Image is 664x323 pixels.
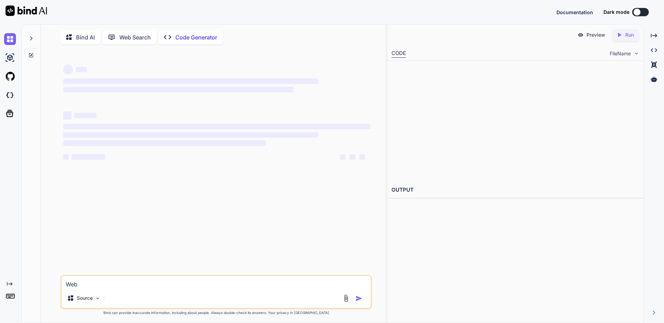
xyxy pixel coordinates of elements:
span: ‌ [74,113,96,118]
img: Pick Models [95,295,101,301]
h2: OUTPUT [387,182,644,198]
span: ‌ [72,154,105,160]
span: ‌ [340,154,345,160]
img: Bind AI [6,6,47,16]
img: chat [4,33,16,45]
span: ‌ [76,67,87,72]
img: darkCloudIdeIcon [4,89,16,101]
img: preview [578,32,584,38]
img: chevron down [634,50,639,56]
img: attachment [342,294,350,302]
p: Bind can provide inaccurate information, including about people. Always double-check its answers.... [61,310,372,315]
span: ‌ [63,124,370,129]
span: ‌ [63,87,294,92]
p: Run [625,31,634,38]
span: ‌ [63,65,73,74]
span: ‌ [63,154,69,160]
span: ‌ [63,140,266,146]
p: Source [77,295,93,302]
textarea: Web [62,276,371,288]
span: Documentation [556,9,593,15]
p: Preview [587,31,605,38]
span: Dark mode [603,9,629,16]
img: ai-studio [4,52,16,64]
span: ‌ [359,154,365,160]
span: ‌ [63,132,318,138]
span: ‌ [63,79,318,84]
p: Code Generator [175,33,217,41]
span: ‌ [63,111,72,120]
img: githubLight [4,71,16,82]
img: icon [356,295,362,302]
button: Documentation [556,9,593,16]
p: Bind AI [76,33,95,41]
div: CODE [391,49,406,58]
span: FileName [610,50,631,57]
span: ‌ [350,154,355,160]
p: Web Search [119,33,151,41]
